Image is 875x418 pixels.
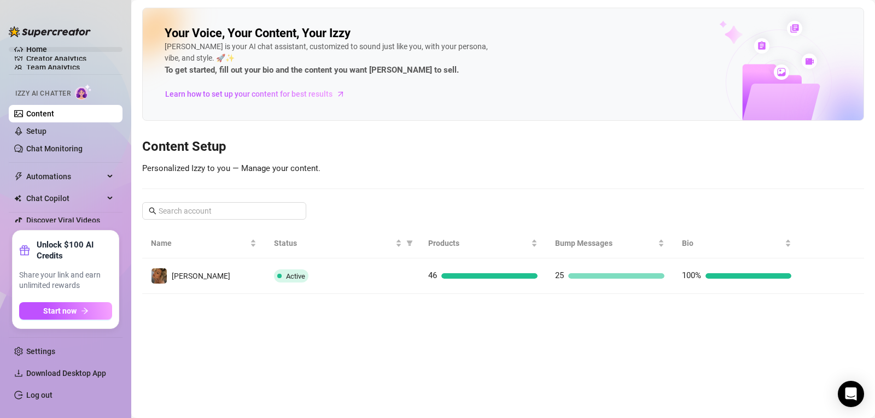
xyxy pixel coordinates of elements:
span: Active [286,272,305,280]
span: 25 [555,270,564,280]
img: ai-chatter-content-library-cLFOSyPT.png [694,9,864,120]
span: Start now [43,307,77,315]
a: Settings [26,347,55,356]
a: Home [26,45,47,54]
a: Discover Viral Videos [26,216,100,225]
strong: To get started, fill out your bio and the content you want [PERSON_NAME] to sell. [165,65,459,75]
th: Products [419,228,546,258]
div: Open Intercom Messenger [838,381,864,407]
th: Status [265,228,419,258]
a: Learn how to set up your content for best results [165,85,353,103]
button: Start nowarrow-right [19,302,112,320]
div: [PERSON_NAME] is your AI chat assistant, customized to sound just like you, with your persona, vi... [165,41,493,77]
span: Share your link and earn unlimited rewards [19,270,112,291]
span: Bump Messages [555,237,656,249]
span: Personalized Izzy to you — Manage your content. [142,163,320,173]
h3: Content Setup [142,138,864,156]
span: Bio [682,237,783,249]
a: Setup [26,127,46,136]
span: 46 [428,270,437,280]
span: search [149,207,156,215]
strong: Unlock $100 AI Credits [37,239,112,261]
img: Chat Copilot [14,195,21,202]
span: Izzy AI Chatter [15,89,71,99]
span: Chat Copilot [26,190,104,207]
span: gift [19,245,30,256]
span: thunderbolt [14,172,23,181]
img: logo-BBDzfeDw.svg [9,26,91,37]
th: Name [142,228,265,258]
h2: Your Voice, Your Content, Your Izzy [165,26,351,41]
img: AI Chatter [75,84,92,100]
span: [PERSON_NAME] [172,272,230,280]
img: Melanie [151,268,167,284]
a: Team Analytics [26,63,80,72]
a: Content [26,109,54,118]
a: Creator Analytics [26,50,114,67]
span: 100% [682,270,701,280]
span: Learn how to set up your content for best results [165,88,332,100]
input: Search account [159,205,291,217]
span: filter [404,235,415,251]
span: Status [274,237,393,249]
span: filter [406,240,413,246]
th: Bio [673,228,800,258]
th: Bump Messages [546,228,673,258]
span: download [14,369,23,378]
span: arrow-right [335,89,346,99]
a: Chat Monitoring [26,144,83,153]
span: Automations [26,168,104,185]
span: Name [151,237,248,249]
a: Log out [26,391,52,399]
span: Products [428,237,529,249]
span: arrow-right [81,307,89,315]
span: Download Desktop App [26,369,106,378]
